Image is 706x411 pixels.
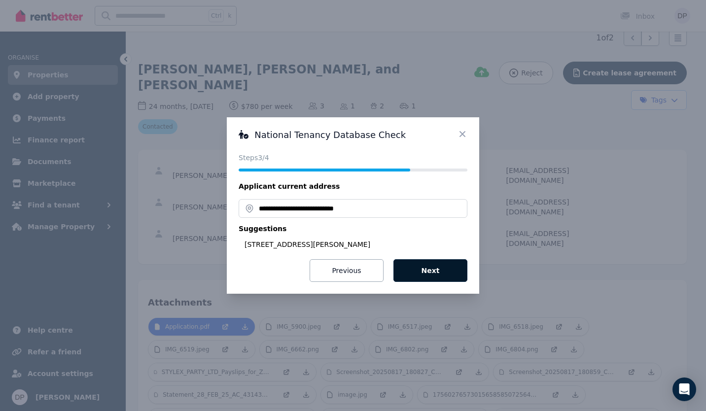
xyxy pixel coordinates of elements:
p: Steps 3 /4 [239,153,467,163]
h3: National Tenancy Database Check [239,129,467,141]
div: [STREET_ADDRESS][PERSON_NAME] [245,240,467,249]
div: Open Intercom Messenger [672,377,696,401]
button: Previous [310,259,384,282]
p: Suggestions [239,224,467,234]
legend: Applicant current address [239,181,467,191]
button: Next [393,259,467,282]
